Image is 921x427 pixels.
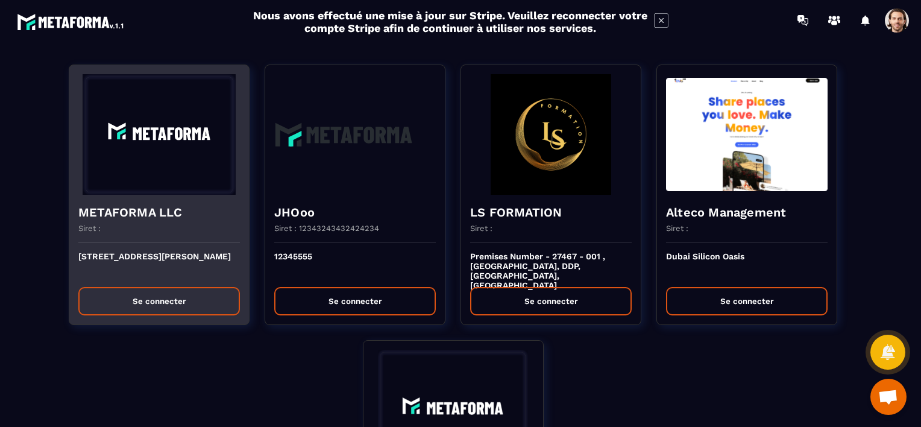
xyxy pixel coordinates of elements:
p: Siret : [78,224,101,233]
p: [STREET_ADDRESS][PERSON_NAME] [78,251,240,278]
img: funnel-background [666,74,828,195]
button: Se connecter [274,287,436,315]
h4: METAFORMA LLC [78,204,240,221]
img: funnel-background [470,74,632,195]
h4: JHOoo [274,204,436,221]
div: Open chat [870,379,907,415]
h4: LS FORMATION [470,204,632,221]
h2: Nous avons effectué une mise à jour sur Stripe. Veuillez reconnecter votre compte Stripe afin de ... [253,9,648,34]
p: Siret : 12343243432424234 [274,224,379,233]
p: Siret : [666,224,688,233]
p: Siret : [470,224,492,233]
img: logo [17,11,125,33]
button: Se connecter [78,287,240,315]
button: Se connecter [470,287,632,315]
p: 12345555 [274,251,436,278]
button: Se connecter [666,287,828,315]
h4: Alteco Management [666,204,828,221]
img: funnel-background [78,74,240,195]
p: Premises Number - 27467 - 001 , [GEOGRAPHIC_DATA], DDP, [GEOGRAPHIC_DATA], [GEOGRAPHIC_DATA] [470,251,632,278]
img: funnel-background [274,74,436,195]
p: Dubai Silicon Oasis [666,251,828,278]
